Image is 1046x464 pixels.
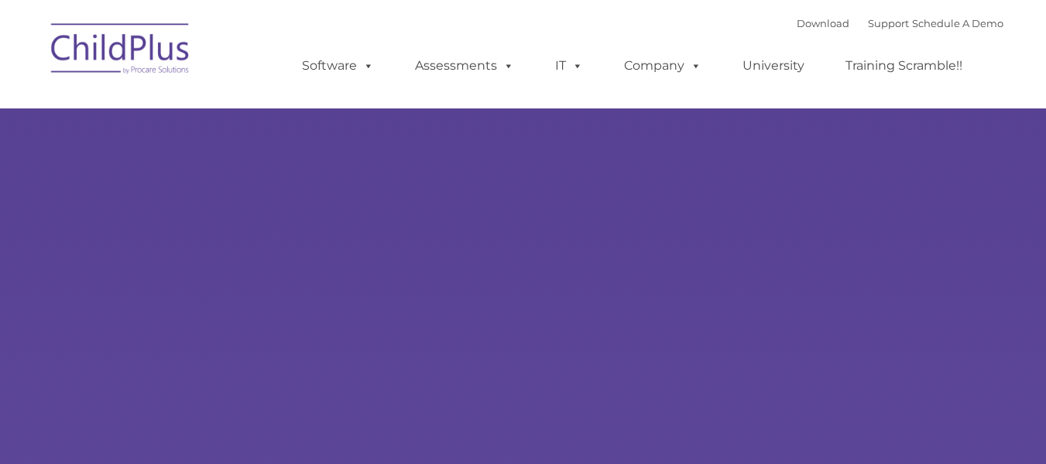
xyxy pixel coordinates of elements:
[43,12,198,90] img: ChildPlus by Procare Solutions
[540,50,598,81] a: IT
[912,17,1003,29] a: Schedule A Demo
[727,50,820,81] a: University
[400,50,530,81] a: Assessments
[797,17,1003,29] font: |
[830,50,978,81] a: Training Scramble!!
[609,50,717,81] a: Company
[286,50,389,81] a: Software
[868,17,909,29] a: Support
[797,17,849,29] a: Download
